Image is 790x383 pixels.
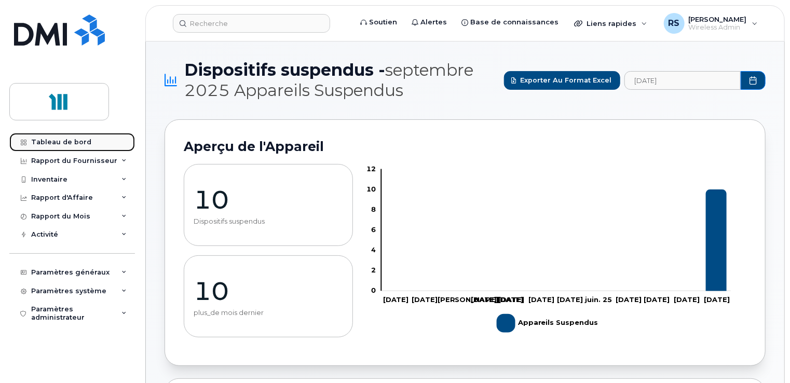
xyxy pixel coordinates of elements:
tspan: [PERSON_NAME][DATE] [437,296,524,304]
tspan: [DATE] [704,296,730,304]
tspan: 10 [366,185,376,193]
p: 10 [194,184,343,215]
g: Appareils Suspendus [497,310,598,337]
tspan: [DATE] [471,296,497,304]
tspan: [DATE] [557,296,583,304]
tspan: 12 [366,165,376,173]
g: Appareils Suspendus [386,189,727,291]
tspan: [DATE] [383,296,408,304]
span: septembre 2025 Appareils Suspendus [184,60,473,100]
g: Légende [497,310,598,337]
button: Choisir une date [741,71,766,90]
tspan: [DATE] [674,296,700,304]
span: Dispositifs suspendus - [184,60,499,101]
tspan: 0 [371,286,376,295]
h2: Aperçu de l'Appareil [184,139,746,154]
tspan: [DATE] [412,296,438,304]
p: plus_de mois dernier [194,309,343,317]
tspan: [DATE] [497,296,523,304]
tspan: 4 [371,245,376,254]
g: Graphique [366,165,731,337]
button: Exporter au format Excel [504,71,620,90]
span: Exporter au format Excel [520,75,611,85]
p: 10 [194,276,343,307]
tspan: 6 [371,225,376,234]
tspan: [DATE] [616,296,642,304]
input: archived_billing_data [624,71,741,90]
tspan: [DATE] [644,296,670,304]
tspan: juin. 25 [584,296,612,304]
p: Dispositifs suspendus [194,217,343,226]
tspan: 8 [371,205,376,213]
tspan: 2 [371,266,376,275]
tspan: [DATE] [528,296,554,304]
iframe: Messenger Launcher [745,338,782,375]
